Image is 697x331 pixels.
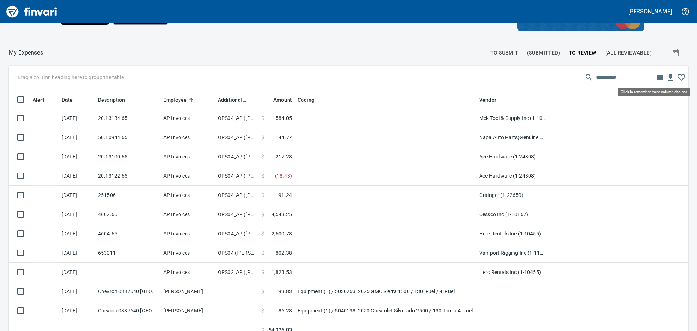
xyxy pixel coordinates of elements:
span: To Submit [490,48,518,57]
span: Coding [298,96,324,104]
td: OPS04_AP ([PERSON_NAME], [PERSON_NAME], [PERSON_NAME], [PERSON_NAME], [PERSON_NAME]) [215,166,258,186]
span: 99.83 [278,288,292,295]
td: Chevron 0387640 [GEOGRAPHIC_DATA] [95,282,160,301]
td: [DATE] [59,282,95,301]
span: $ [261,269,264,276]
td: OPS02_AP ([PERSON_NAME], [PERSON_NAME], [PERSON_NAME], [PERSON_NAME]) [215,263,258,282]
span: Vendor [479,96,496,104]
span: Employee [163,96,196,104]
td: OPS04_AP ([PERSON_NAME], [PERSON_NAME], [PERSON_NAME], [PERSON_NAME], [PERSON_NAME]) [215,109,258,128]
span: Additional Reviewer [218,96,246,104]
td: [DATE] [59,224,95,243]
td: Cessco Inc (1-10167) [476,205,549,224]
td: Mck Tool & Supply Inc (1-10644) [476,109,549,128]
span: Additional Reviewer [218,96,256,104]
span: $ [261,288,264,295]
td: [DATE] [59,109,95,128]
td: Chevron 0387640 [GEOGRAPHIC_DATA] [95,301,160,320]
img: Finvari [4,3,59,20]
span: $ [261,114,264,122]
td: 4602.65 [95,205,160,224]
td: 20.13100.65 [95,147,160,166]
span: Description [98,96,125,104]
td: Napa Auto Parts(Genuine Auto) (1-23129) [476,128,549,147]
span: Amount [264,96,292,104]
td: AP Invoices [160,224,215,243]
td: Equipment (1) / 5030263: 2025 GMC Sierra 1500 / 130: Fuel / 4: Fuel [295,282,476,301]
span: Employee [163,96,187,104]
td: Equipment (1) / 5040138: 2020 Chevrolet Silverado 2500 / 130: Fuel / 4: Fuel [295,301,476,320]
td: Herc Rentals Inc (1-10455) [476,263,549,282]
span: 2,600.78 [272,230,292,237]
td: Ace Hardware (1-24308) [476,166,549,186]
span: Vendor [479,96,506,104]
td: Van-port Rigging Inc (1-11072) [476,243,549,263]
td: OPS04_AP ([PERSON_NAME], [PERSON_NAME], [PERSON_NAME], [PERSON_NAME], [PERSON_NAME]) [215,205,258,224]
td: AP Invoices [160,128,215,147]
span: $ [261,249,264,257]
td: Herc Rentals Inc (1-10455) [476,224,549,243]
td: [DATE] [59,243,95,263]
span: (All Reviewable) [605,48,652,57]
button: [PERSON_NAME] [627,6,674,17]
span: 4,549.25 [272,211,292,218]
span: 86.28 [278,307,292,314]
span: $ [261,230,264,237]
span: 802.38 [276,249,292,257]
td: [DATE] [59,128,95,147]
span: Date [62,96,73,104]
span: $ [261,172,264,179]
span: Alert [33,96,44,104]
td: [DATE] [59,205,95,224]
span: $ [261,191,264,199]
td: OPS04_AP ([PERSON_NAME], [PERSON_NAME], [PERSON_NAME], [PERSON_NAME], [PERSON_NAME]) [215,147,258,166]
td: [DATE] [59,166,95,186]
td: [DATE] [59,186,95,205]
td: AP Invoices [160,243,215,263]
span: 144.77 [276,134,292,141]
td: Ace Hardware (1-24308) [476,147,549,166]
span: Coding [298,96,314,104]
p: Drag a column heading here to group the table [17,74,124,81]
td: AP Invoices [160,186,215,205]
td: OPS04 ([PERSON_NAME], [PERSON_NAME], [PERSON_NAME], [PERSON_NAME], [PERSON_NAME]) [215,243,258,263]
span: 1,823.53 [272,269,292,276]
td: 20.13134.65 [95,109,160,128]
nav: breadcrumb [9,48,43,57]
td: [PERSON_NAME] [160,301,215,320]
span: Alert [33,96,54,104]
span: $ [261,134,264,141]
td: 20.13122.65 [95,166,160,186]
td: AP Invoices [160,166,215,186]
p: My Expenses [9,48,43,57]
button: Choose columns to display [654,72,665,83]
td: OPS04_AP ([PERSON_NAME], [PERSON_NAME], [PERSON_NAME], [PERSON_NAME], [PERSON_NAME]) [215,224,258,243]
td: 251506 [95,186,160,205]
span: $ [261,211,264,218]
td: 653011 [95,243,160,263]
td: [DATE] [59,263,95,282]
td: 50.10944.65 [95,128,160,147]
span: ( 18.43 ) [275,172,292,179]
span: 217.28 [276,153,292,160]
td: OPS04_AP ([PERSON_NAME], [PERSON_NAME], [PERSON_NAME], [PERSON_NAME], [PERSON_NAME]) [215,186,258,205]
span: $ [261,307,264,314]
td: AP Invoices [160,205,215,224]
button: Show transactions within a particular date range [665,44,688,61]
span: 584.05 [276,114,292,122]
h5: [PERSON_NAME] [628,8,672,15]
span: To Review [569,48,596,57]
span: $ [261,153,264,160]
td: Grainger (1-22650) [476,186,549,205]
td: AP Invoices [160,109,215,128]
span: Description [98,96,135,104]
span: Amount [273,96,292,104]
span: 91.24 [278,191,292,199]
span: Date [62,96,82,104]
td: [DATE] [59,147,95,166]
span: (Submitted) [527,48,560,57]
td: AP Invoices [160,147,215,166]
td: 4604.65 [95,224,160,243]
button: Download Table [665,72,676,83]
